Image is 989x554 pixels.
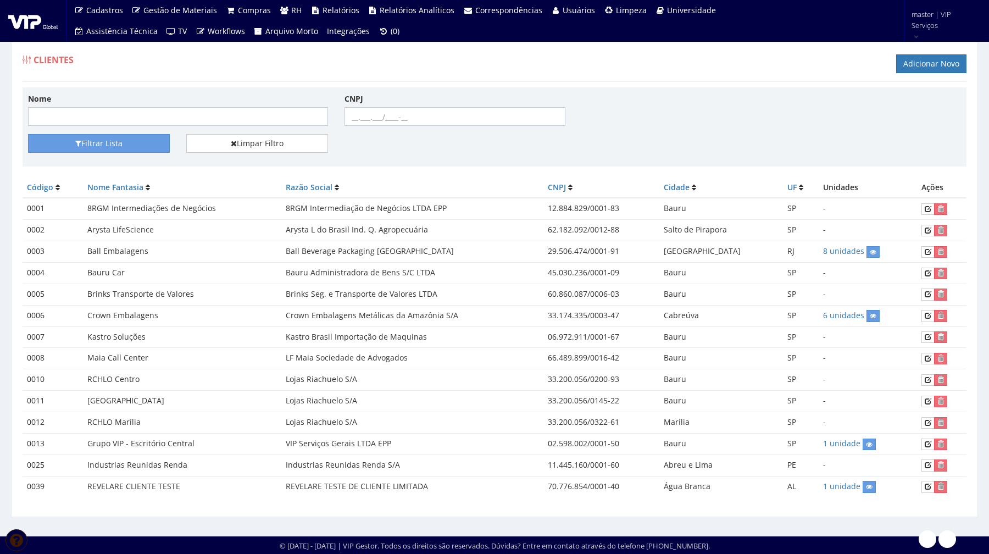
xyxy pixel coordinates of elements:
[281,433,543,455] td: VIP Serviços Gerais LTDA EPP
[265,26,318,36] span: Arquivo Morto
[327,26,370,36] span: Integrações
[563,5,595,15] span: Usuários
[783,284,819,305] td: SP
[543,412,659,434] td: 33.200.056/0322-61
[823,310,864,320] a: 6 unidades
[659,262,783,284] td: Bauru
[86,5,123,15] span: Cadastros
[345,93,363,104] label: CNPJ
[896,54,966,73] a: Adicionar Novo
[281,476,543,497] td: REVELARE TESTE DE CLIENTE LIMITADA
[34,54,74,66] span: Clientes
[23,433,83,455] td: 0013
[83,198,281,219] td: 8RGM Intermediações de Negócios
[543,284,659,305] td: 60.860.087/0006-03
[249,21,323,42] a: Arquivo Morto
[787,182,797,192] a: UF
[380,5,454,15] span: Relatórios Analíticos
[281,220,543,241] td: Arysta L do Brasil Ind. Q. Agropecuária
[23,326,83,348] td: 0007
[28,93,51,104] label: Nome
[23,455,83,476] td: 0025
[374,21,404,42] a: (0)
[783,476,819,497] td: AL
[819,198,917,219] td: -
[27,182,53,192] a: Código
[281,198,543,219] td: 8RGM Intermediação de Negócios LTDA EPP
[475,5,542,15] span: Correspondências
[659,391,783,412] td: Bauru
[543,391,659,412] td: 33.200.056/0145-22
[281,241,543,263] td: Ball Beverage Packaging [GEOGRAPHIC_DATA]
[548,182,566,192] a: CNPJ
[86,26,158,36] span: Assistência Técnica
[281,284,543,305] td: Brinks Seg. e Transporte de Valores LTDA
[323,5,359,15] span: Relatórios
[823,438,860,448] a: 1 unidade
[83,348,281,369] td: Maia Call Center
[783,326,819,348] td: SP
[178,26,187,36] span: TV
[543,369,659,391] td: 33.200.056/0200-93
[819,348,917,369] td: -
[391,26,399,36] span: (0)
[23,476,83,497] td: 0039
[659,348,783,369] td: Bauru
[281,348,543,369] td: LF Maia Sociedade de Advogados
[8,13,58,29] img: logo
[783,455,819,476] td: PE
[783,305,819,326] td: SP
[281,391,543,412] td: Lojas Riachuelo S/A
[819,369,917,391] td: -
[659,326,783,348] td: Bauru
[659,369,783,391] td: Bauru
[543,326,659,348] td: 06.972.911/0001-67
[83,476,281,497] td: REVELARE CLIENTE TESTE
[83,391,281,412] td: [GEOGRAPHIC_DATA]
[345,107,565,126] input: __.___.___/____-__
[143,5,217,15] span: Gestão de Materiais
[23,198,83,219] td: 0001
[543,433,659,455] td: 02.598.002/0001-50
[819,391,917,412] td: -
[23,391,83,412] td: 0011
[543,455,659,476] td: 11.445.160/0001-60
[281,412,543,434] td: Lojas Riachuelo S/A
[616,5,647,15] span: Limpeza
[23,305,83,326] td: 0006
[286,182,332,192] a: Razão Social
[83,326,281,348] td: Kastro Soluções
[823,481,860,491] a: 1 unidade
[291,5,302,15] span: RH
[659,284,783,305] td: Bauru
[659,241,783,263] td: [GEOGRAPHIC_DATA]
[783,391,819,412] td: SP
[70,21,162,42] a: Assistência Técnica
[28,134,170,153] button: Filtrar Lista
[281,305,543,326] td: Crown Embalagens Metálicas da Amazônia S/A
[281,262,543,284] td: Bauru Administradora de Bens S/C LTDA
[281,455,543,476] td: Industrias Reunidas Renda S/A
[543,220,659,241] td: 62.182.092/0012-88
[819,412,917,434] td: -
[543,241,659,263] td: 29.506.474/0001-91
[783,198,819,219] td: SP
[83,412,281,434] td: RCHLO Marília
[664,182,690,192] a: Cidade
[23,262,83,284] td: 0004
[23,241,83,263] td: 0003
[912,9,975,31] span: master | VIP Serviços
[87,182,143,192] a: Nome Fantasia
[783,220,819,241] td: SP
[819,178,917,198] th: Unidades
[83,433,281,455] td: Grupo VIP - Escritório Central
[819,455,917,476] td: -
[917,178,966,198] th: Ações
[667,5,716,15] span: Universidade
[208,26,245,36] span: Workflows
[543,198,659,219] td: 12.884.829/0001-83
[23,284,83,305] td: 0005
[659,305,783,326] td: Cabreúva
[83,305,281,326] td: Crown Embalagens
[238,5,271,15] span: Compras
